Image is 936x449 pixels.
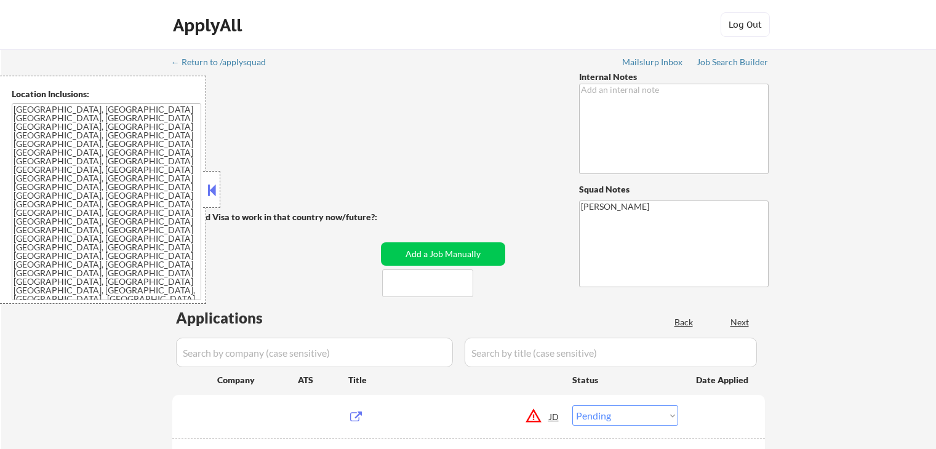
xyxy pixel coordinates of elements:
div: Title [348,374,561,386]
div: Internal Notes [579,71,769,83]
div: ← Return to /applysquad [171,58,278,66]
div: Date Applied [696,374,750,386]
input: Search by title (case sensitive) [465,338,757,367]
button: Add a Job Manually [381,242,505,266]
div: Squad Notes [579,183,769,196]
button: warning_amber [525,407,542,424]
div: JD [548,405,561,427]
div: Applications [176,311,298,325]
strong: Will need Visa to work in that country now/future?: [172,212,377,222]
button: Log Out [721,12,770,37]
a: Mailslurp Inbox [622,57,684,70]
div: Company [217,374,298,386]
a: ← Return to /applysquad [171,57,278,70]
div: Next [730,316,750,328]
div: Mailslurp Inbox [622,58,684,66]
div: Status [572,368,678,391]
div: Location Inclusions: [12,88,201,100]
a: Job Search Builder [697,57,769,70]
div: ApplyAll [173,15,246,36]
input: Search by company (case sensitive) [176,338,453,367]
div: Back [674,316,694,328]
div: Job Search Builder [697,58,769,66]
div: ATS [298,374,348,386]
